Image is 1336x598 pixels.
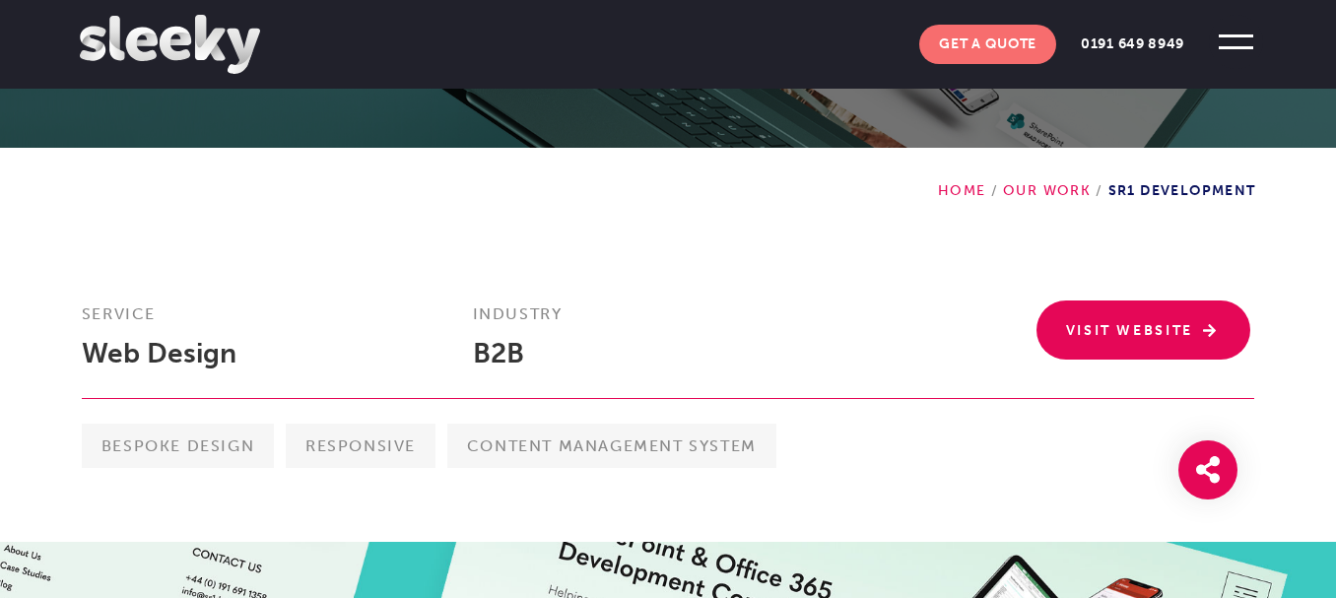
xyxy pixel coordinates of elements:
span: / [1091,182,1107,199]
span: / [986,182,1003,199]
a: Home [938,182,986,199]
span: Bespoke Design [82,424,274,468]
a: Visit Website [1036,300,1251,360]
a: Web Design [82,337,236,369]
a: B2B [473,337,524,369]
div: SR1 Development [938,148,1256,199]
a: 0191 649 8949 [1061,25,1204,64]
strong: Service [82,304,156,323]
img: Sleeky Web Design Newcastle [80,15,259,74]
a: Our Work [1003,182,1091,199]
a: Get A Quote [919,25,1056,64]
span: Responsive [286,424,435,468]
strong: Industry [473,304,563,323]
span: Content Management System [447,424,776,468]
